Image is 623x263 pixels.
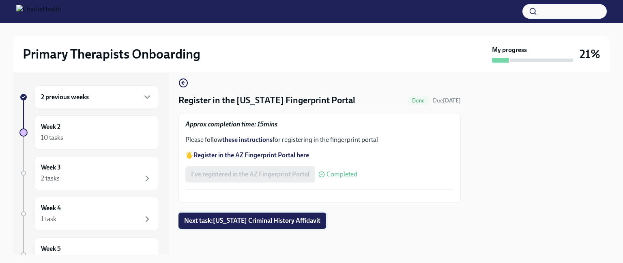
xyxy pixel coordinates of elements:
[407,98,430,104] span: Done
[178,213,326,229] button: Next task:[US_STATE] Criminal History Affidavit
[327,171,357,178] span: Completed
[443,97,461,104] strong: [DATE]
[185,120,277,128] strong: Approx completion time: 15mins
[41,174,60,183] div: 2 tasks
[16,5,61,18] img: CharlieHealth
[492,46,527,54] strong: My progress
[19,156,159,190] a: Week 32 tasks
[41,244,61,253] h6: Week 5
[41,204,61,213] h6: Week 4
[184,217,320,225] span: Next task : [US_STATE] Criminal History Affidavit
[41,133,63,142] div: 10 tasks
[41,215,56,224] div: 1 task
[41,163,61,172] h6: Week 3
[222,136,273,143] a: these instructions
[433,97,461,104] span: Due
[23,46,200,62] h2: Primary Therapists Onboarding
[580,47,600,61] h3: 21%
[19,115,159,150] a: Week 210 tasks
[34,85,159,109] div: 2 previous weeks
[185,151,454,160] p: 🖐️
[178,94,355,107] h4: Register in the [US_STATE] Fingerprint Portal
[193,151,309,159] a: Register in the AZ Fingerprint Portal here
[19,197,159,231] a: Week 41 task
[41,93,89,102] h6: 2 previous weeks
[185,135,454,144] p: Please follow for registering in the fingerprint portal
[41,122,60,131] h6: Week 2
